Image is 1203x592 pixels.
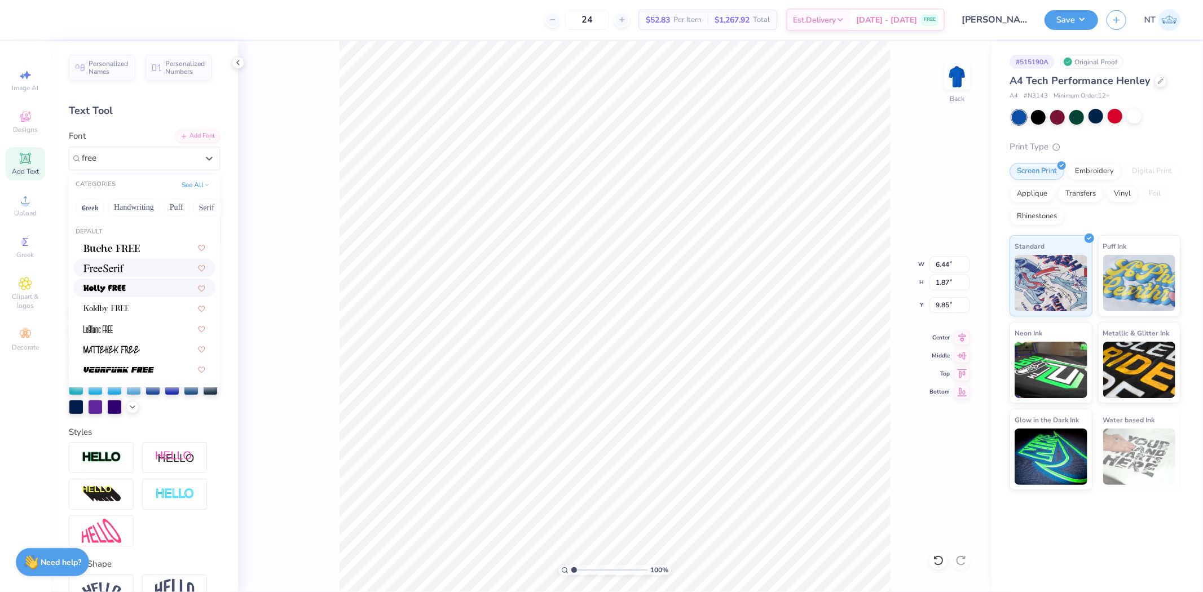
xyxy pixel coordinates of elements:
[1103,327,1170,339] span: Metallic & Glitter Ink
[82,451,121,464] img: Stroke
[83,244,140,252] img: Buche FREE
[1015,428,1087,485] img: Glow in the Dark Ink
[1015,255,1087,311] img: Standard
[193,198,221,217] button: Serif
[165,60,205,76] span: Personalized Numbers
[1024,91,1048,101] span: # N3143
[12,167,39,176] span: Add Text
[1054,91,1110,101] span: Minimum Order: 12 +
[1015,240,1045,252] span: Standard
[1045,10,1098,30] button: Save
[929,370,950,378] span: Top
[69,227,220,237] div: Default
[1103,414,1155,426] span: Water based Ink
[69,103,220,118] div: Text Tool
[155,488,195,501] img: Negative Space
[76,180,116,189] div: CATEGORIES
[1010,55,1055,69] div: # 515190A
[1010,91,1018,101] span: A4
[69,558,220,571] div: Text Shape
[1060,55,1123,69] div: Original Proof
[1058,185,1103,202] div: Transfers
[856,14,917,26] span: [DATE] - [DATE]
[753,14,770,26] span: Total
[565,10,609,30] input: – –
[108,198,160,217] button: Handwriting
[17,250,34,259] span: Greek
[1103,342,1176,398] img: Metallic & Glitter Ink
[929,334,950,342] span: Center
[1010,163,1064,180] div: Screen Print
[1010,74,1150,87] span: A4 Tech Performance Henley
[12,343,39,352] span: Decorate
[1144,9,1180,31] a: NT
[69,130,86,143] label: Font
[715,14,750,26] span: $1,267.92
[12,83,39,92] span: Image AI
[83,366,154,374] img: Vegapunk FREE
[1107,185,1138,202] div: Vinyl
[83,346,140,354] img: MATTEHEK FREE
[650,565,668,575] span: 100 %
[82,485,121,503] img: 3d Illusion
[69,426,220,439] div: Styles
[76,198,104,217] button: Greek
[929,388,950,396] span: Bottom
[1010,140,1180,153] div: Print Type
[13,125,38,134] span: Designs
[946,65,968,88] img: Back
[83,264,124,272] img: FreeSerif
[1103,255,1176,311] img: Puff Ink
[164,198,190,217] button: Puff
[178,179,213,191] button: See All
[1015,414,1079,426] span: Glow in the Dark Ink
[1125,163,1179,180] div: Digital Print
[1015,327,1042,339] span: Neon Ink
[673,14,701,26] span: Per Item
[1103,428,1176,485] img: Water based Ink
[950,94,964,104] div: Back
[83,305,129,313] img: Koldby FREE
[1010,185,1055,202] div: Applique
[175,130,220,143] div: Add Font
[41,557,82,568] strong: Need help?
[1103,240,1127,252] span: Puff Ink
[1144,14,1156,26] span: NT
[929,352,950,360] span: Middle
[1142,185,1168,202] div: Foil
[82,519,121,543] img: Free Distort
[83,285,126,293] img: Holly FREE
[1015,342,1087,398] img: Neon Ink
[155,450,195,465] img: Shadow
[1158,9,1180,31] img: Nestor Talens
[14,209,37,218] span: Upload
[646,14,670,26] span: $52.83
[89,60,129,76] span: Personalized Names
[1010,208,1064,225] div: Rhinestones
[924,16,936,24] span: FREE
[953,8,1036,31] input: Untitled Design
[793,14,836,26] span: Est. Delivery
[1068,163,1121,180] div: Embroidery
[6,292,45,310] span: Clipart & logos
[83,325,113,333] img: LeBlanc FREE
